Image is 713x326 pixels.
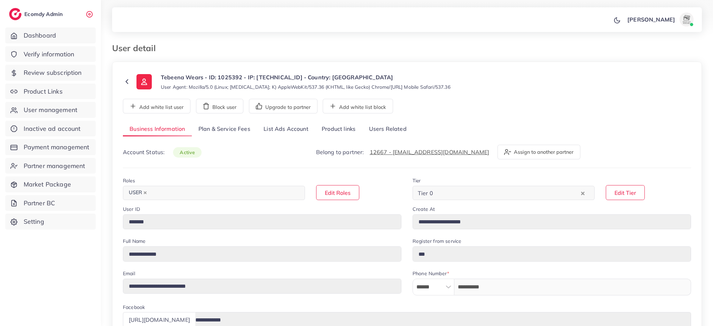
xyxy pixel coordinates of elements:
[123,122,192,137] a: Business Information
[123,270,135,277] label: Email
[173,147,202,158] span: active
[123,186,305,200] div: Search for option
[413,238,461,245] label: Register from service
[161,73,450,81] p: Tebeena Wears - ID: 1025392 - IP: [TECHNICAL_ID] - Country: [GEOGRAPHIC_DATA]
[624,13,696,26] a: [PERSON_NAME]avatar
[323,99,393,113] button: Add white list block
[123,304,145,311] label: Facebook
[413,270,449,277] label: Phone Number
[9,8,64,20] a: logoEcomdy Admin
[123,99,190,113] button: Add white list user
[413,206,435,213] label: Create At
[126,188,150,198] span: USER
[370,149,489,156] a: 12667 - [EMAIL_ADDRESS][DOMAIN_NAME]
[5,84,96,100] a: Product Links
[5,214,96,230] a: Setting
[413,186,595,200] div: Search for option
[24,143,89,152] span: Payment management
[5,176,96,192] a: Market Package
[362,122,413,137] a: Users Related
[136,74,152,89] img: ic-user-info.36bf1079.svg
[5,102,96,118] a: User management
[112,43,161,53] h3: User detail
[161,84,450,90] small: User Agent: Mozilla/5.0 (Linux; [MEDICAL_DATA]; K) AppleWebKit/537.36 (KHTML, like Gecko) Chrome/...
[24,105,77,114] span: User management
[315,122,362,137] a: Product links
[9,8,22,20] img: logo
[24,50,75,59] span: Verify information
[680,13,694,26] img: avatar
[316,185,359,200] button: Edit Roles
[497,145,580,159] button: Assign to another partner
[123,206,140,213] label: User ID
[627,15,675,24] p: [PERSON_NAME]
[24,161,85,170] span: Partner management
[435,188,579,198] input: Search for option
[5,121,96,137] a: Inactive ad account
[143,191,147,194] button: Deselect USER
[192,122,257,137] a: Plan & Service Fees
[5,139,96,155] a: Payment management
[257,122,315,137] a: List Ads Account
[5,46,96,62] a: Verify information
[413,177,421,184] label: Tier
[5,27,96,43] a: Dashboard
[416,188,434,198] span: Tier 0
[249,99,318,113] button: Upgrade to partner
[24,217,44,226] span: Setting
[24,68,82,77] span: Review subscription
[581,189,585,197] button: Clear Selected
[24,180,71,189] span: Market Package
[316,148,489,156] p: Belong to partner:
[24,124,81,133] span: Inactive ad account
[24,87,63,96] span: Product Links
[5,195,96,211] a: Partner BC
[606,185,645,200] button: Edit Tier
[5,65,96,81] a: Review subscription
[123,177,135,184] label: Roles
[24,199,55,208] span: Partner BC
[5,158,96,174] a: Partner management
[123,148,202,157] p: Account Status:
[24,31,56,40] span: Dashboard
[24,11,64,17] h2: Ecomdy Admin
[151,188,296,198] input: Search for option
[123,238,146,245] label: Full Name
[196,99,243,113] button: Block user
